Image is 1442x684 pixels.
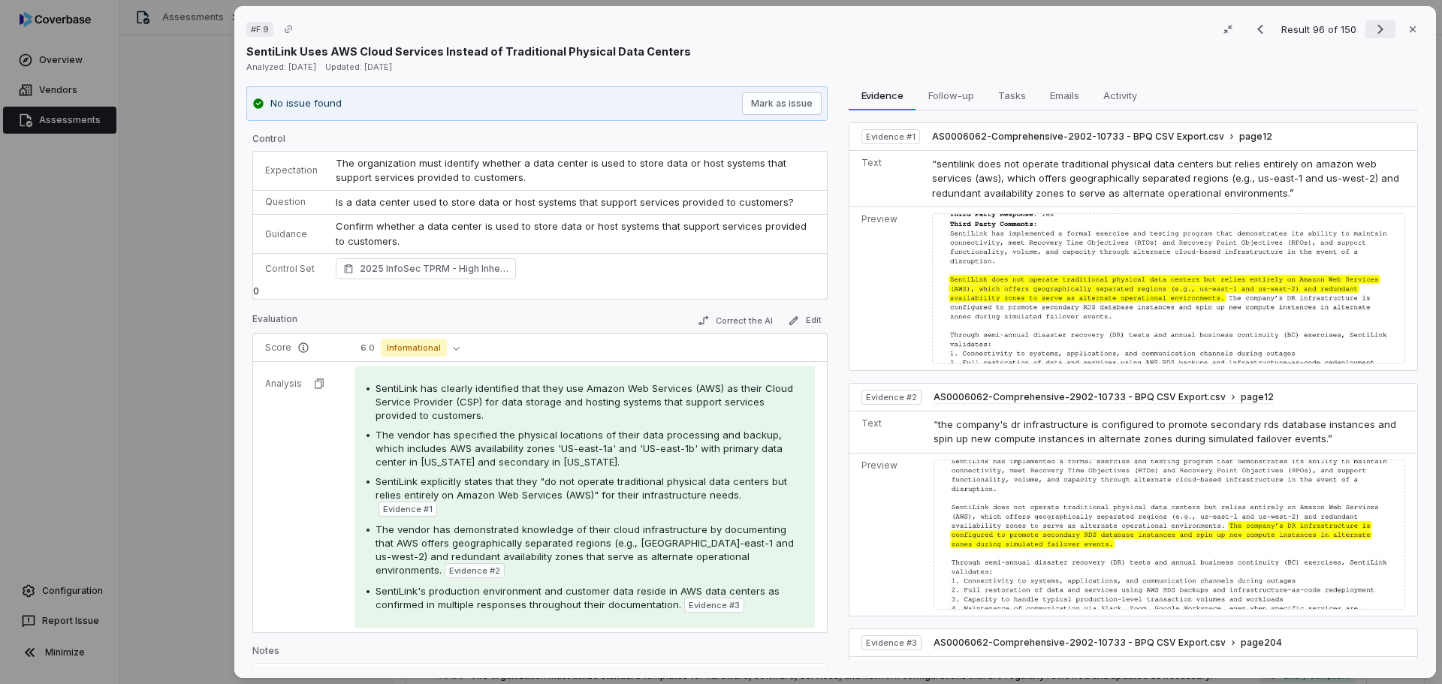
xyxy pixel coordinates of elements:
[849,207,926,370] td: Preview
[849,411,928,453] td: Text
[252,313,297,331] p: Evaluation
[934,391,1274,404] button: AS0006062-Comprehensive-2902-10733 - BPQ CSV Export.csvpage12
[376,585,780,610] span: SentiLink's production environment and customer data reside in AWS data centers as confirmed in m...
[252,645,828,663] p: Notes
[383,503,433,515] span: Evidence # 1
[932,158,1399,199] span: “sentilink does not operate traditional physical data centers but relies entirely on amazon web s...
[1241,637,1282,649] span: page 204
[992,86,1032,105] span: Tasks
[934,637,1226,649] span: AS0006062-Comprehensive-2902-10733 - BPQ CSV Export.csv
[265,263,318,275] p: Control Set
[449,565,500,577] span: Evidence # 2
[1245,20,1275,38] button: Previous result
[336,219,815,249] p: Confirm whether a data center is used to store data or host systems that support services provide...
[265,228,318,240] p: Guidance
[1239,131,1272,143] span: page 12
[336,196,794,208] span: Is a data center used to store data or host systems that support services provided to customers?
[265,196,318,208] p: Question
[934,418,1396,445] span: “the company's dr infrastructure is configured to promote secondary rds database instances and sp...
[270,96,342,111] p: No issue found
[866,131,916,143] span: Evidence # 1
[934,391,1226,403] span: AS0006062-Comprehensive-2902-10733 - BPQ CSV Export.csv
[376,475,787,501] span: SentiLink explicitly states that they "do not operate traditional physical data centers but relie...
[932,131,1224,143] span: AS0006062-Comprehensive-2902-10733 - BPQ CSV Export.csv
[376,382,793,421] span: SentiLink has clearly identified that they use Amazon Web Services (AWS) as their Cloud Service P...
[360,261,508,276] span: 2025 InfoSec TPRM - High Inherent Risk (TruSight Supported) Physical and Environmental Security
[246,62,316,72] span: Analyzed: [DATE]
[1044,86,1085,105] span: Emails
[325,62,392,72] span: Updated: [DATE]
[866,637,917,649] span: Evidence # 3
[336,157,789,184] span: The organization must identify whether a data center is used to store data or host systems that s...
[692,312,779,330] button: Correct the AI
[251,23,269,35] span: # F.9
[1365,20,1395,38] button: Next result
[1241,391,1274,403] span: page 12
[934,637,1282,649] button: AS0006062-Comprehensive-2902-10733 - BPQ CSV Export.csvpage204
[265,342,336,354] p: Score
[252,133,828,151] p: Control
[275,16,302,43] button: Copy link
[742,92,822,115] button: Mark as issue
[849,150,926,207] td: Text
[866,391,917,403] span: Evidence # 2
[782,312,828,330] button: Edit
[849,453,928,616] td: Preview
[354,339,466,357] button: 6.0Informational
[689,599,740,611] span: Evidence # 3
[1097,86,1143,105] span: Activity
[265,378,302,390] p: Analysis
[922,86,980,105] span: Follow-up
[855,86,910,105] span: Evidence
[932,131,1272,143] button: AS0006062-Comprehensive-2902-10733 - BPQ CSV Export.csvpage12
[246,44,691,59] p: SentiLink Uses AWS Cloud Services Instead of Traditional Physical Data Centers
[376,523,794,576] span: The vendor has demonstrated knowledge of their cloud infrastructure by documenting that AWS offer...
[1281,21,1359,38] p: Result 96 of 150
[381,339,447,357] span: Informational
[376,429,783,468] span: The vendor has specified the physical locations of their data processing and backup, which includ...
[253,152,827,299] tbody: 0
[265,164,318,176] p: Expectation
